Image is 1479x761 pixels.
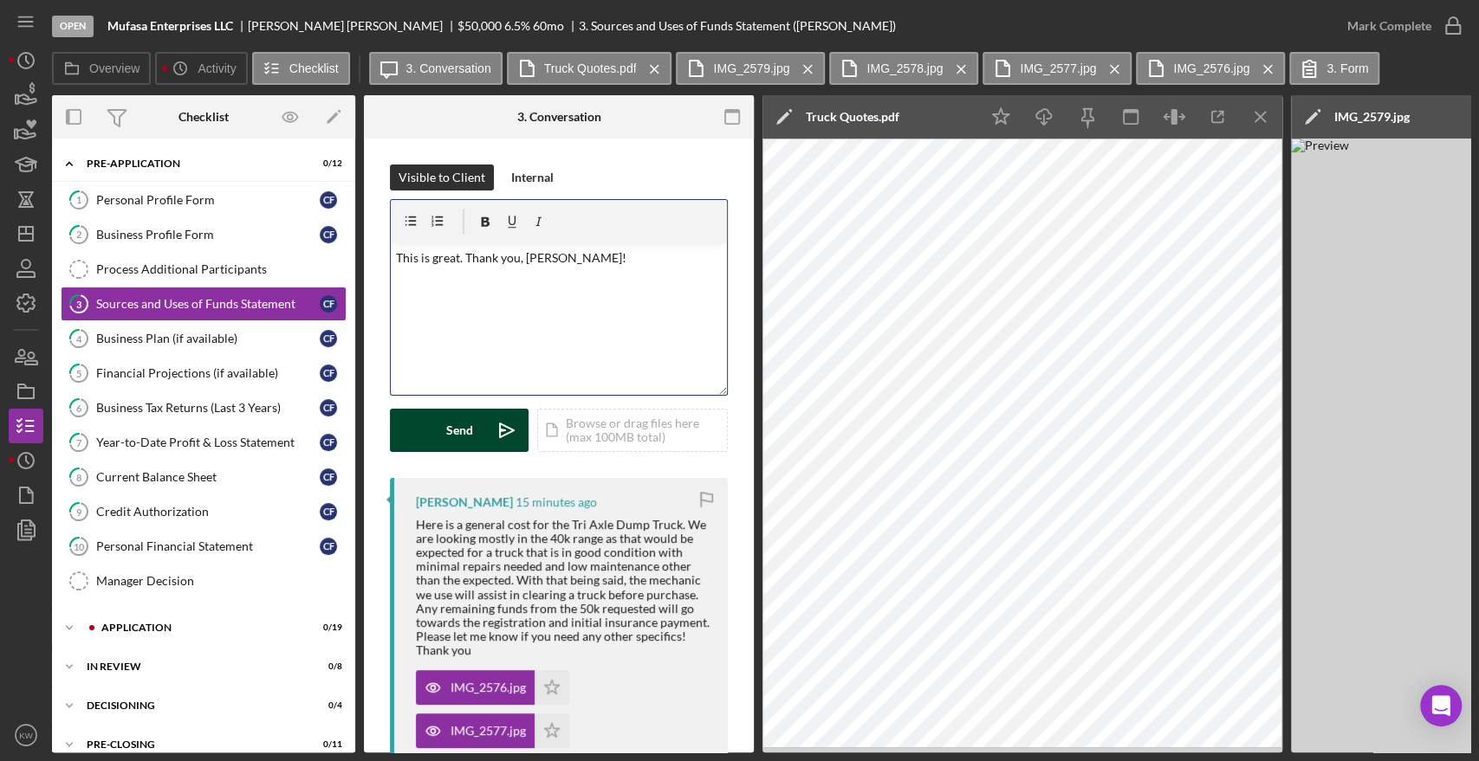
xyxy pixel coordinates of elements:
[61,356,347,390] a: 5Financial Projections (if available)CF
[320,468,337,486] div: C F
[61,425,347,460] a: 7Year-to-Date Profit & Loss StatementCF
[320,399,337,416] div: C F
[503,164,562,190] button: Internal
[76,367,81,378] tspan: 5
[252,52,350,85] button: Checklist
[96,193,320,207] div: Personal Profile Form
[101,622,299,633] div: Application
[87,739,299,750] div: Pre-Closing
[1173,61,1249,75] label: IMG_2576.jpg
[320,538,337,555] div: C F
[76,332,82,344] tspan: 4
[311,739,342,750] div: 0 / 11
[533,19,564,33] div: 60 mo
[61,529,347,564] a: 10Personal Financial StatementCF
[1136,52,1285,85] button: IMG_2576.jpg
[311,158,342,169] div: 0 / 12
[52,52,151,85] button: Overview
[1327,61,1368,75] label: 3. Form
[96,505,320,519] div: Credit Authorization
[406,61,491,75] label: 3. Conversation
[61,460,347,494] a: 8Current Balance SheetCF
[76,194,81,205] tspan: 1
[320,191,337,209] div: C F
[451,724,526,738] div: IMG_2577.jpg
[61,321,347,356] a: 4Business Plan (if available)CF
[507,52,672,85] button: Truck Quotes.pdf
[320,503,337,520] div: C F
[451,680,526,694] div: IMG_2576.jpg
[61,390,347,425] a: 6Business Tax Returns (Last 3 Years)CF
[61,183,347,217] a: 1Personal Profile FormCF
[504,19,530,33] div: 6.5 %
[829,52,978,85] button: IMG_2578.jpg
[320,295,337,313] div: C F
[96,470,320,484] div: Current Balance Sheet
[1334,110,1410,124] div: IMG_2579.jpg
[320,364,337,382] div: C F
[416,518,710,657] div: Here is a general cost for the Tri Axle Dump Truck. We are looking mostly in the 40k range as tha...
[248,19,457,33] div: [PERSON_NAME] [PERSON_NAME]
[107,19,233,33] b: Mufasa Enterprises LLC
[866,61,943,75] label: IMG_2578.jpg
[289,61,339,75] label: Checklist
[1020,61,1096,75] label: IMG_2577.jpg
[61,564,347,598] a: Manager Decision
[61,217,347,252] a: 2Business Profile FormCF
[416,670,569,705] button: IMG_2576.jpg
[61,494,347,529] a: 9Credit AuthorizationCF
[320,434,337,451] div: C F
[511,164,554,190] div: Internal
[9,718,43,752] button: KW
[983,52,1132,85] button: IMG_2577.jpg
[1330,9,1470,43] button: Mark Complete
[369,52,503,85] button: 3. Conversation
[320,330,337,347] div: C F
[74,540,85,551] tspan: 10
[96,228,320,242] div: Business Profile Form
[76,506,82,517] tspan: 9
[52,16,94,37] div: Open
[517,110,601,124] div: 3. Conversation
[76,471,81,482] tspan: 8
[311,661,342,672] div: 0 / 8
[1420,685,1462,726] div: Open Intercom Messenger
[96,332,320,345] div: Business Plan (if available)
[396,248,723,268] p: This is great. Thank you, [PERSON_NAME]!
[76,402,82,413] tspan: 6
[416,495,513,509] div: [PERSON_NAME]
[89,61,139,75] label: Overview
[61,287,347,321] a: 3Sources and Uses of Funds StatementCF
[1347,9,1431,43] div: Mark Complete
[457,18,502,33] span: $50,000
[390,409,529,452] button: Send
[544,61,637,75] label: Truck Quotes.pdf
[96,366,320,380] div: Financial Projections (if available)
[416,713,569,748] button: IMG_2577.jpg
[390,164,494,190] button: Visible to Client
[516,495,597,509] time: 2025-09-22 13:03
[96,574,346,588] div: Manager Decision
[87,661,299,672] div: In Review
[19,731,33,740] text: KW
[1289,52,1379,85] button: 3. Form
[96,262,346,276] div: Process Additional Participants
[399,164,485,190] div: Visible to Client
[96,435,320,449] div: Year-to-Date Profit & Loss Statement
[178,110,229,124] div: Checklist
[76,298,81,309] tspan: 3
[446,409,473,452] div: Send
[76,229,81,240] tspan: 2
[320,226,337,243] div: C F
[713,61,789,75] label: IMG_2579.jpg
[87,158,299,169] div: Pre-Application
[579,19,896,33] div: 3. Sources and Uses of Funds Statement ([PERSON_NAME])
[96,401,320,415] div: Business Tax Returns (Last 3 Years)
[76,436,82,448] tspan: 7
[61,252,347,287] a: Process Additional Participants
[311,700,342,711] div: 0 / 4
[676,52,825,85] button: IMG_2579.jpg
[87,700,299,711] div: Decisioning
[198,61,236,75] label: Activity
[96,297,320,311] div: Sources and Uses of Funds Statement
